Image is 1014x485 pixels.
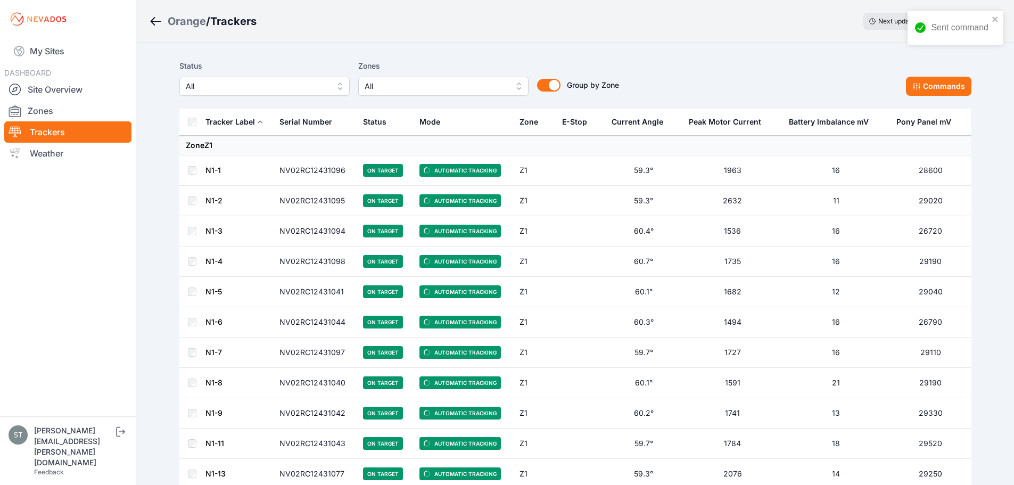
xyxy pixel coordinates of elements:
span: On Target [363,467,403,480]
span: On Target [363,316,403,328]
span: Automatic Tracking [419,194,501,207]
td: NV02RC12431044 [273,307,357,338]
a: My Sites [4,38,131,64]
td: NV02RC12431097 [273,338,357,368]
td: 16 [782,155,890,186]
span: On Target [363,255,403,268]
a: Weather [4,143,131,164]
td: 16 [782,246,890,277]
div: Pony Panel mV [896,117,951,127]
span: Automatic Tracking [419,225,501,237]
td: 1741 [682,398,782,429]
td: 1591 [682,368,782,398]
span: Automatic Tracking [419,407,501,420]
div: Status [363,117,386,127]
td: Z1 [513,368,556,398]
span: Automatic Tracking [419,467,501,480]
td: 26720 [890,216,971,246]
td: Z1 [513,155,556,186]
a: N1-4 [205,257,222,266]
td: 1682 [682,277,782,307]
td: 1784 [682,429,782,459]
img: Nevados [9,11,68,28]
td: 60.2° [605,398,683,429]
button: Tracker Label [205,109,263,135]
a: Zones [4,100,131,121]
nav: Breadcrumb [149,7,257,35]
td: 59.7° [605,338,683,368]
td: Z1 [513,429,556,459]
td: Z1 [513,246,556,277]
td: 29110 [890,338,971,368]
button: All [358,77,529,96]
button: Battery Imbalance mV [789,109,877,135]
span: On Target [363,225,403,237]
td: 16 [782,338,890,368]
td: 60.7° [605,246,683,277]
td: NV02RC12431094 [273,216,357,246]
td: Z1 [513,186,556,216]
a: N1-5 [205,287,222,296]
button: Zone [520,109,547,135]
div: Tracker Label [205,117,255,127]
label: Zones [358,60,529,72]
a: N1-9 [205,408,222,417]
td: Z1 [513,216,556,246]
span: On Target [363,194,403,207]
td: NV02RC12431095 [273,186,357,216]
a: N1-7 [205,348,222,357]
td: Z1 [513,307,556,338]
td: 2632 [682,186,782,216]
button: close [992,15,999,23]
span: Automatic Tracking [419,255,501,268]
td: 1735 [682,246,782,277]
span: Next update in [878,17,922,25]
td: 28600 [890,155,971,186]
span: Automatic Tracking [419,437,501,450]
span: All [365,80,507,93]
button: Pony Panel mV [896,109,960,135]
span: Automatic Tracking [419,285,501,298]
td: 29330 [890,398,971,429]
td: 59.3° [605,186,683,216]
span: On Target [363,164,403,177]
span: Automatic Tracking [419,164,501,177]
a: Trackers [4,121,131,143]
td: 1727 [682,338,782,368]
td: 29190 [890,246,971,277]
td: 60.4° [605,216,683,246]
td: 29020 [890,186,971,216]
span: Automatic Tracking [419,346,501,359]
td: 60.1° [605,277,683,307]
td: 1494 [682,307,782,338]
div: Sent command [931,21,988,34]
td: 21 [782,368,890,398]
td: 11 [782,186,890,216]
td: 16 [782,216,890,246]
div: Battery Imbalance mV [789,117,869,127]
td: 1963 [682,155,782,186]
span: All [186,80,328,93]
td: Z1 [513,398,556,429]
span: On Target [363,346,403,359]
a: N1-13 [205,469,226,478]
button: E-Stop [562,109,596,135]
div: Current Angle [612,117,663,127]
td: NV02RC12431041 [273,277,357,307]
td: Zone Z1 [179,136,971,155]
td: 29190 [890,368,971,398]
td: Z1 [513,277,556,307]
a: Orange [168,14,206,29]
td: 13 [782,398,890,429]
td: 16 [782,307,890,338]
td: NV02RC12431096 [273,155,357,186]
td: 18 [782,429,890,459]
span: / [206,14,210,29]
button: Commands [906,77,971,96]
td: 60.1° [605,368,683,398]
span: Automatic Tracking [419,316,501,328]
td: NV02RC12431098 [273,246,357,277]
div: Serial Number [279,117,332,127]
td: 29520 [890,429,971,459]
